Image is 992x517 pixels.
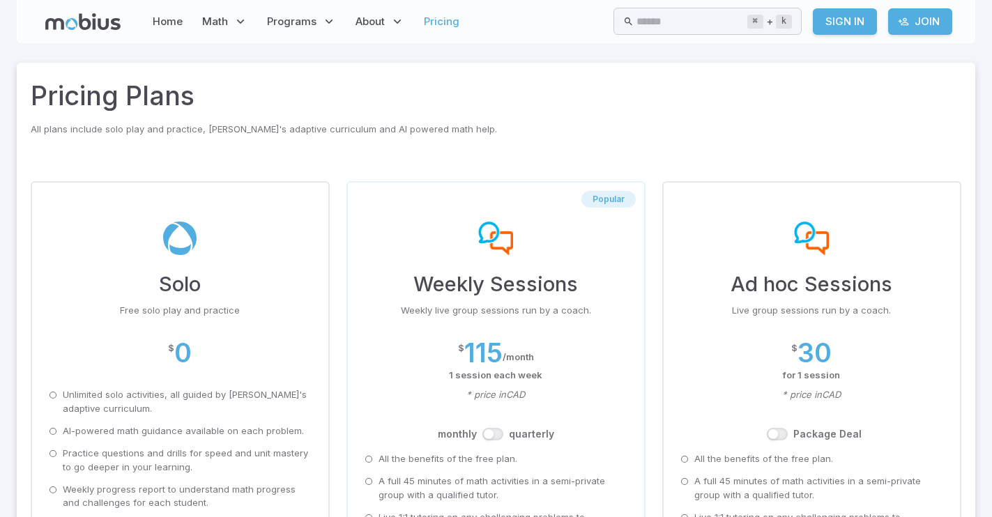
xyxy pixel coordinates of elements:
p: * price in CAD [365,388,627,402]
h3: Weekly Sessions [365,269,627,300]
img: ad-hoc sessions-plan-img [794,222,829,255]
h3: Solo [49,269,312,300]
label: Package Deal [793,427,862,441]
p: All plans include solo play and practice, [PERSON_NAME]'s adaptive curriculum and AI powered math... [31,123,961,137]
h2: Pricing Plans [31,77,961,116]
p: / month [503,350,534,364]
p: $ [791,341,798,355]
span: About [356,14,385,29]
p: $ [168,341,174,355]
h3: Ad hoc Sessions [680,269,943,300]
a: Home [148,6,187,38]
a: Join [888,8,952,35]
h2: 115 [464,337,503,368]
span: Programs [267,14,316,29]
a: Pricing [420,6,464,38]
p: Unlimited solo activities, all guided by [PERSON_NAME]'s adaptive curriculum. [63,388,312,416]
p: 1 session each week [365,369,627,383]
p: A full 45 minutes of math activities in a semi-private group with a qualified tutor. [694,474,943,502]
p: All the benefits of the free plan. [379,452,517,466]
p: $ [458,341,464,355]
label: month ly [438,427,477,441]
p: for 1 session [680,369,943,383]
a: Sign In [813,8,877,35]
img: solo-plan-img [162,222,197,255]
p: All the benefits of the free plan. [694,452,833,466]
p: A full 45 minutes of math activities in a semi-private group with a qualified tutor. [379,474,627,502]
kbd: ⌘ [747,15,763,29]
p: Weekly progress report to understand math progress and challenges for each student. [63,483,312,511]
img: weekly-sessions-plan-img [478,222,513,255]
p: Free solo play and practice [49,304,312,318]
p: * price in CAD [680,388,943,402]
p: Practice questions and drills for speed and unit mastery to go deeper in your learning. [63,447,312,474]
h2: 30 [798,337,832,368]
span: Math [202,14,228,29]
p: Weekly live group sessions run by a coach. [365,304,627,318]
h2: 0 [174,337,192,368]
p: AI-powered math guidance available on each problem. [63,424,304,438]
div: + [747,13,792,30]
label: quarterly [509,427,554,441]
kbd: k [776,15,792,29]
p: Live group sessions run by a coach. [680,304,943,318]
span: Popular [581,194,636,205]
